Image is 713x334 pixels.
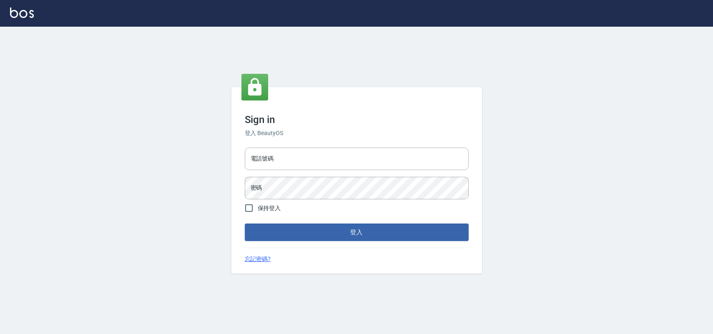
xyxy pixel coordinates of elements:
img: Logo [10,8,34,18]
span: 保持登入 [258,204,281,213]
button: 登入 [245,224,469,241]
a: 忘記密碼? [245,255,271,264]
h6: 登入 BeautyOS [245,129,469,138]
h3: Sign in [245,114,469,126]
